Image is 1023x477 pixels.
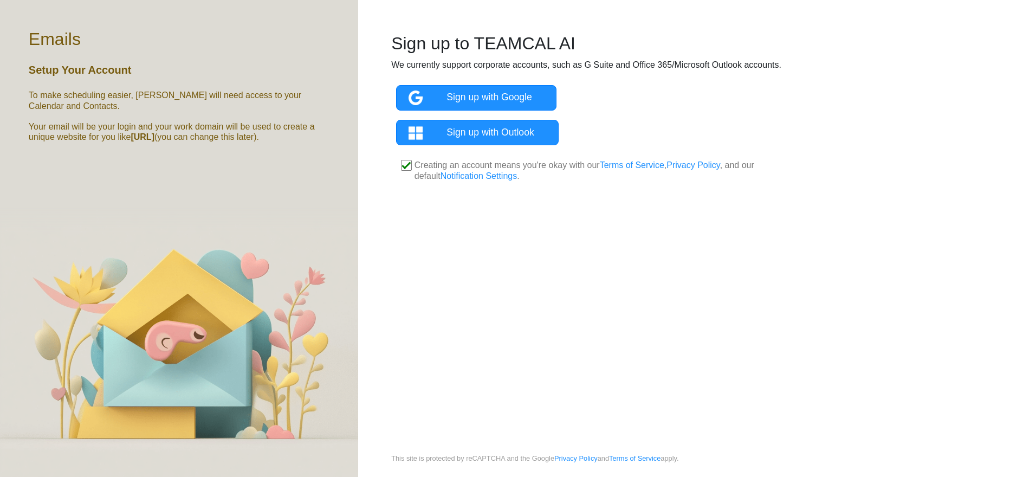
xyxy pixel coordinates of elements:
a: Privacy Policy [554,454,598,462]
a: Terms of Service [609,454,661,462]
h5: Setup Your Account [29,63,132,76]
input: Creating an account means you're okay with ourTerms of Service,Privacy Policy, and our defaultNot... [401,160,412,171]
small: This site is protected by reCAPTCHA and the Google and apply. [391,453,678,477]
h2: Emails [29,29,81,49]
a: Sign up with Google [396,85,556,111]
b: [URL] [131,132,154,141]
img: microsoft_icon2.png [409,126,446,140]
a: Privacy Policy [666,160,720,170]
h2: Sign up to TEAMCAL AI [391,33,989,54]
a: Sign up with Outlook [396,120,559,145]
h6: To make scheduling easier, [PERSON_NAME] will need access to your Calendar and Contacts. Your ema... [29,90,329,142]
img: google_icon3.png [409,91,446,105]
a: Terms of Service [600,160,664,170]
a: Notification Settings [441,171,517,181]
p: We currently support corporate accounts, such as G Suite and Office 365/Microsoft Outlook accounts. [391,59,989,72]
p: Creating an account means you're okay with our , , and our default . [415,160,768,182]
